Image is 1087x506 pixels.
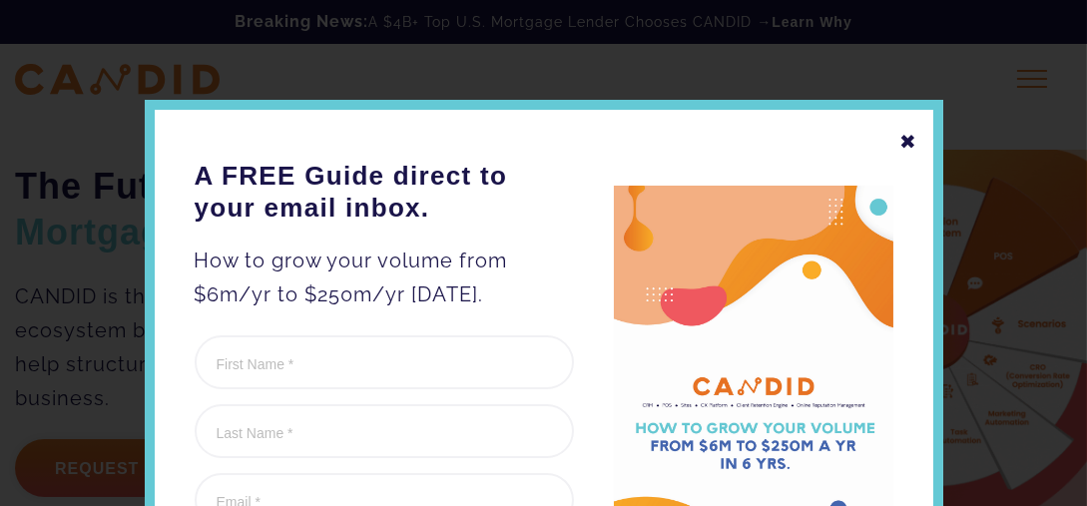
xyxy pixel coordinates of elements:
input: Last Name * [195,404,574,458]
div: ✖ [900,125,918,159]
h3: A FREE Guide direct to your email inbox. [195,160,574,224]
input: First Name * [195,335,574,389]
p: How to grow your volume from $6m/yr to $250m/yr [DATE]. [195,244,574,311]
